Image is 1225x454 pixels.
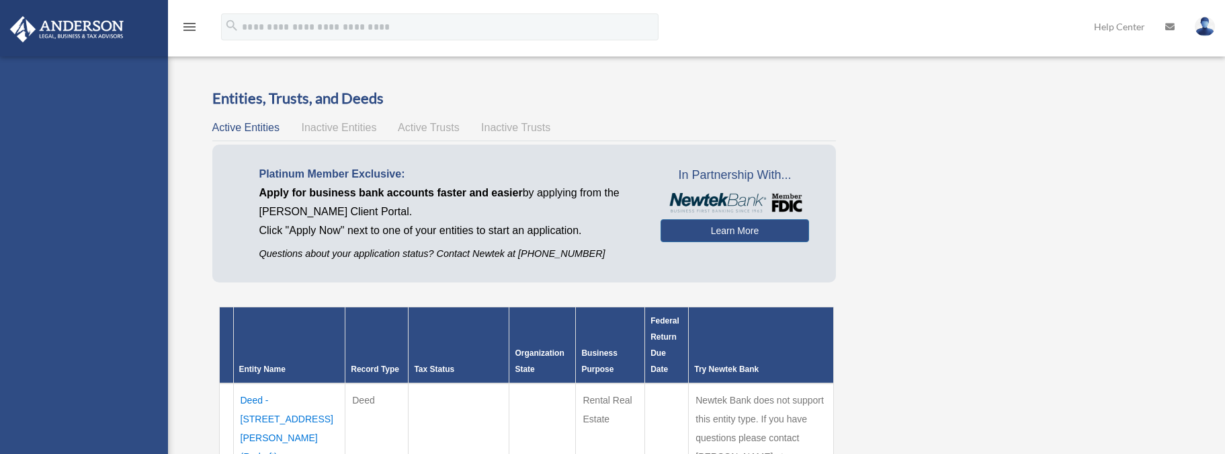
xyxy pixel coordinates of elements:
[509,307,576,384] th: Organization State
[345,307,409,384] th: Record Type
[398,122,460,133] span: Active Trusts
[1195,17,1215,36] img: User Pic
[6,16,128,42] img: Anderson Advisors Platinum Portal
[694,361,828,377] div: Try Newtek Bank
[667,193,802,213] img: NewtekBankLogoSM.png
[212,122,280,133] span: Active Entities
[259,165,640,184] p: Platinum Member Exclusive:
[645,307,689,384] th: Federal Return Due Date
[181,24,198,35] a: menu
[481,122,550,133] span: Inactive Trusts
[259,187,523,198] span: Apply for business bank accounts faster and easier
[259,245,640,262] p: Questions about your application status? Contact Newtek at [PHONE_NUMBER]
[259,184,640,221] p: by applying from the [PERSON_NAME] Client Portal.
[224,18,239,33] i: search
[301,122,376,133] span: Inactive Entities
[409,307,509,384] th: Tax Status
[212,88,837,109] h3: Entities, Trusts, and Deeds
[576,307,645,384] th: Business Purpose
[259,221,640,240] p: Click "Apply Now" next to one of your entities to start an application.
[181,19,198,35] i: menu
[661,165,809,186] span: In Partnership With...
[233,307,345,384] th: Entity Name
[661,219,809,242] a: Learn More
